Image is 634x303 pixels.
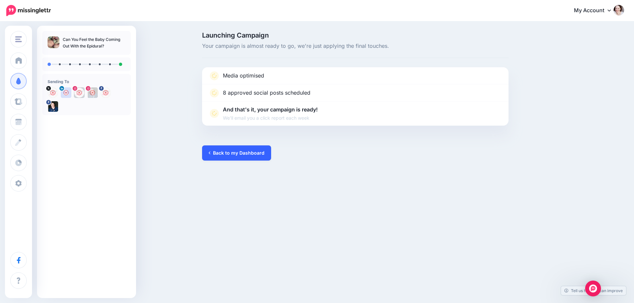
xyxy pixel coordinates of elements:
a: My Account [567,3,624,19]
img: 61f230acae46dd8dcc0e2696d70054a8_thumb.jpg [48,36,59,48]
a: Tell us how we can improve [561,286,626,295]
a: Back to my Dashboard [202,145,271,161]
span: We'll email you a click report each week [223,114,318,122]
img: Q47ZFdV9-23892.jpg [48,87,58,98]
p: Media optimised [223,72,264,80]
img: 117675426_2401644286800900_3570104518066085037_n-bsa102293.jpg [87,87,98,98]
img: 293356615_413924647436347_5319703766953307182_n-bsa103635.jpg [48,101,58,112]
p: Can You Feel the Baby Coming Out With the Epidural? [63,36,125,49]
p: And that's it, your campaign is ready! [223,106,318,122]
img: menu.png [15,36,22,42]
img: 171614132_153822223321940_582953623993691943_n-bsa102292.jpg [74,87,85,98]
p: 8 approved social posts scheduled [223,89,310,97]
div: Open Intercom Messenger [585,281,601,296]
img: 294267531_452028763599495_8356150534574631664_n-bsa103634.png [100,87,111,98]
span: Your campaign is almost ready to go, we're just applying the final touches. [202,42,509,50]
h4: Sending To [48,79,125,84]
img: user_default_image.png [61,87,71,98]
img: Missinglettr [6,5,51,16]
span: Launching Campaign [202,32,509,39]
